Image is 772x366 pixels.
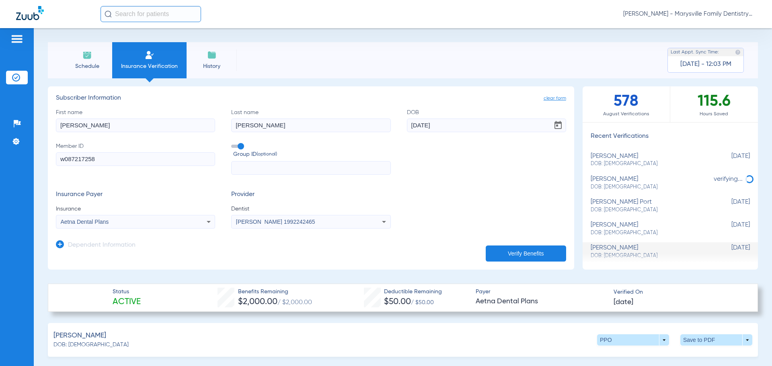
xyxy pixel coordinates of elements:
label: First name [56,108,215,132]
span: / $50.00 [411,300,434,305]
img: hamburger-icon [10,34,23,44]
img: Zuub Logo [16,6,44,20]
input: Member ID [56,152,215,166]
span: DOB: [DEMOGRAPHIC_DATA] [591,160,710,168]
button: Open calendar [550,117,566,133]
span: Verified On [614,288,745,296]
img: History [207,50,217,60]
span: Aetna Dental Plans [476,296,607,307]
span: History [193,62,231,70]
span: DOB: [DEMOGRAPHIC_DATA] [591,252,710,260]
span: Insurance [56,205,215,213]
span: DOB: [DEMOGRAPHIC_DATA] [53,341,129,349]
input: First name [56,119,215,132]
button: Verify Benefits [486,245,566,262]
small: (optional) [257,150,277,159]
span: Hours Saved [670,110,758,118]
span: DOB: [DEMOGRAPHIC_DATA] [591,229,710,237]
h3: Dependent Information [68,241,136,249]
span: [DATE] [710,244,750,259]
h3: Insurance Payer [56,191,215,199]
h3: Recent Verifications [583,133,758,141]
span: Active [113,296,141,308]
span: [PERSON_NAME] - Marysville Family Dentistry [623,10,756,18]
div: [PERSON_NAME] port [591,198,710,213]
span: August Verifications [583,110,670,118]
span: $50.00 [384,298,411,306]
img: Manual Insurance Verification [145,50,154,60]
img: Schedule [82,50,92,60]
input: Search for patients [101,6,201,22]
span: DOB: [DEMOGRAPHIC_DATA] [591,184,710,191]
iframe: Chat Widget [732,327,772,366]
span: verifying... [714,176,743,182]
div: 578 [583,86,670,122]
span: Schedule [68,62,106,70]
span: clear form [544,94,566,102]
span: / $2,000.00 [277,299,312,306]
span: DOB: [DEMOGRAPHIC_DATA] [591,207,710,214]
span: $2,000.00 [238,298,277,306]
span: Last Appt. Sync Time: [671,48,719,56]
label: Last name [231,108,390,132]
label: DOB [407,108,566,132]
span: [DATE] - 12:03 PM [680,60,731,68]
span: Insurance Verification [118,62,181,70]
h3: Provider [231,191,390,199]
span: [DATE] [710,153,750,168]
label: Member ID [56,142,215,175]
div: [PERSON_NAME] [591,153,710,168]
div: [PERSON_NAME] [591,244,710,259]
img: Search Icon [105,10,112,18]
button: PPO [597,334,669,346]
span: Dentist [231,205,390,213]
input: Last name [231,119,390,132]
div: 115.6 [670,86,758,122]
h3: Subscriber Information [56,94,566,102]
span: Group ID [233,150,390,159]
div: [PERSON_NAME] [591,176,710,190]
img: last sync help info [735,49,741,55]
span: Payer [476,288,607,296]
span: Status [113,288,141,296]
span: Aetna Dental Plans [61,219,109,225]
span: Deductible Remaining [384,288,442,296]
span: [PERSON_NAME] [53,331,106,341]
span: Benefits Remaining [238,288,312,296]
span: [DATE] [710,221,750,236]
div: [PERSON_NAME] [591,221,710,236]
span: [PERSON_NAME] 1992242465 [236,219,315,225]
span: [DATE] [614,297,633,307]
span: [DATE] [710,198,750,213]
button: Save to PDF [680,334,752,346]
input: DOBOpen calendar [407,119,566,132]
